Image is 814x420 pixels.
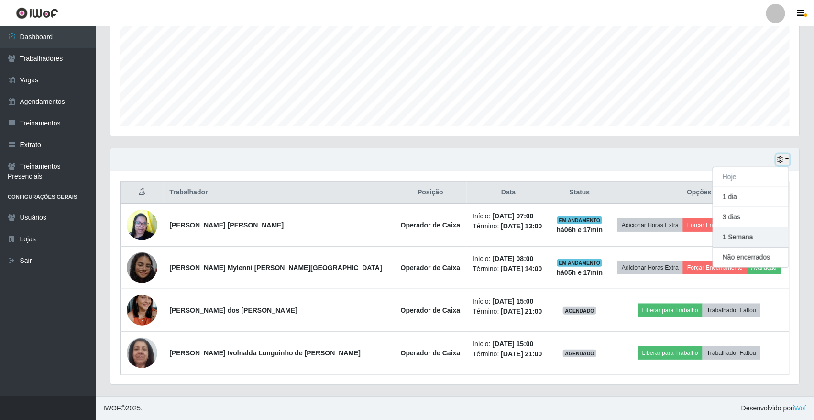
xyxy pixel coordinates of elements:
[741,403,806,413] span: Desenvolvido por
[550,182,609,204] th: Status
[473,306,544,317] li: Término:
[557,226,603,234] strong: há 06 h e 17 min
[747,261,781,274] button: Avaliação
[164,182,394,204] th: Trabalhador
[467,182,550,204] th: Data
[473,211,544,221] li: Início:
[473,221,544,231] li: Término:
[169,306,297,314] strong: [PERSON_NAME] dos [PERSON_NAME]
[703,346,760,360] button: Trabalhador Faltou
[103,404,121,412] span: IWOF
[609,182,789,204] th: Opções
[127,252,157,283] img: 1742135666821.jpeg
[401,306,461,314] strong: Operador de Caixa
[501,265,542,272] time: [DATE] 14:00
[127,332,157,373] img: 1709656431175.jpeg
[557,216,603,224] span: EM ANDAMENTO
[169,264,382,272] strong: [PERSON_NAME] Mylenni [PERSON_NAME][GEOGRAPHIC_DATA]
[473,264,544,274] li: Término:
[473,254,544,264] li: Início:
[473,339,544,349] li: Início:
[713,207,789,227] button: 3 dias
[501,350,542,358] time: [DATE] 21:00
[713,248,789,267] button: Não encerrados
[563,307,596,315] span: AGENDADO
[473,296,544,306] li: Início:
[713,167,789,187] button: Hoje
[793,404,806,412] a: iWof
[401,264,461,272] strong: Operador de Caixa
[493,212,534,220] time: [DATE] 07:00
[617,261,683,274] button: Adicionar Horas Extra
[563,350,596,357] span: AGENDADO
[683,218,747,232] button: Forçar Encerramento
[713,227,789,248] button: 1 Semana
[617,218,683,232] button: Adicionar Horas Extra
[401,221,461,229] strong: Operador de Caixa
[473,349,544,359] li: Término:
[703,304,760,317] button: Trabalhador Faltou
[493,255,534,262] time: [DATE] 08:00
[493,297,534,305] time: [DATE] 15:00
[557,259,603,267] span: EM ANDAMENTO
[501,307,542,315] time: [DATE] 21:00
[401,349,461,357] strong: Operador de Caixa
[638,346,703,360] button: Liberar para Trabalho
[638,304,703,317] button: Liberar para Trabalho
[713,187,789,207] button: 1 dia
[103,403,143,413] span: © 2025 .
[394,182,467,204] th: Posição
[493,340,534,348] time: [DATE] 15:00
[683,261,747,274] button: Forçar Encerramento
[557,269,603,276] strong: há 05 h e 17 min
[127,204,157,245] img: 1632390182177.jpeg
[169,221,284,229] strong: [PERSON_NAME] [PERSON_NAME]
[169,349,361,357] strong: [PERSON_NAME] Ivolnalda Lunguinho de [PERSON_NAME]
[127,283,157,338] img: 1704159862807.jpeg
[16,7,58,19] img: CoreUI Logo
[501,222,542,230] time: [DATE] 13:00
